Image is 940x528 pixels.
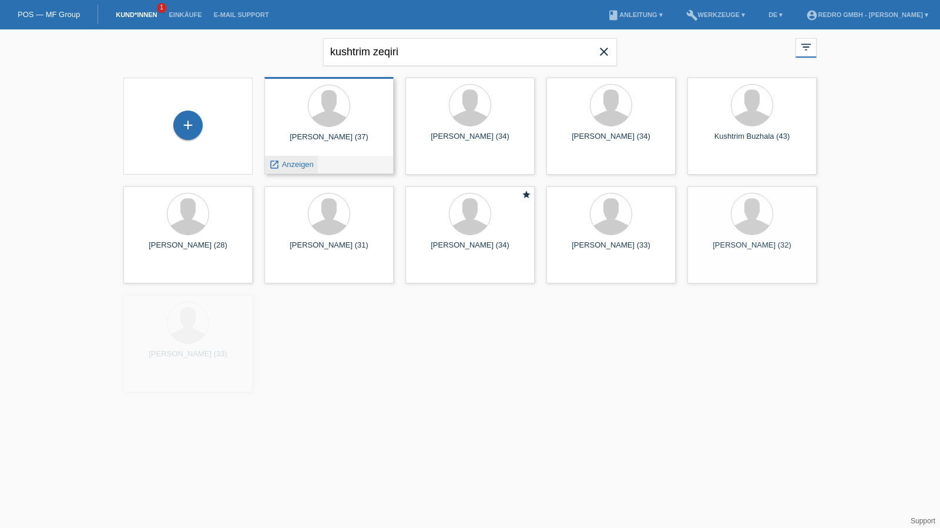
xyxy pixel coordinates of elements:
[607,9,619,21] i: book
[274,240,384,259] div: [PERSON_NAME] (31)
[522,190,531,199] i: star
[415,240,525,259] div: [PERSON_NAME] (34)
[269,159,280,170] i: launch
[556,132,666,151] div: [PERSON_NAME] (34)
[282,160,314,169] span: Anzeigen
[697,240,807,259] div: [PERSON_NAME] (32)
[800,11,934,18] a: account_circleRedro GmbH - [PERSON_NAME] ▾
[157,3,166,13] span: 1
[133,349,243,368] div: [PERSON_NAME] (33)
[133,240,243,259] div: [PERSON_NAME] (28)
[763,11,788,18] a: DE ▾
[697,132,807,151] div: Kushtrim Buzhala (43)
[163,11,207,18] a: Einkäufe
[806,9,818,21] i: account_circle
[323,38,617,66] input: Suche...
[415,132,525,151] div: [PERSON_NAME] (34)
[602,11,668,18] a: bookAnleitung ▾
[556,240,666,259] div: [PERSON_NAME] (33)
[686,9,698,21] i: build
[208,11,275,18] a: E-Mail Support
[911,517,935,525] a: Support
[274,132,384,151] div: [PERSON_NAME] (37)
[18,10,80,19] a: POS — MF Group
[597,45,611,59] i: close
[680,11,751,18] a: buildWerkzeuge ▾
[110,11,163,18] a: Kund*innen
[174,115,202,135] div: Kund*in hinzufügen
[800,41,813,54] i: filter_list
[269,160,314,169] a: launch Anzeigen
